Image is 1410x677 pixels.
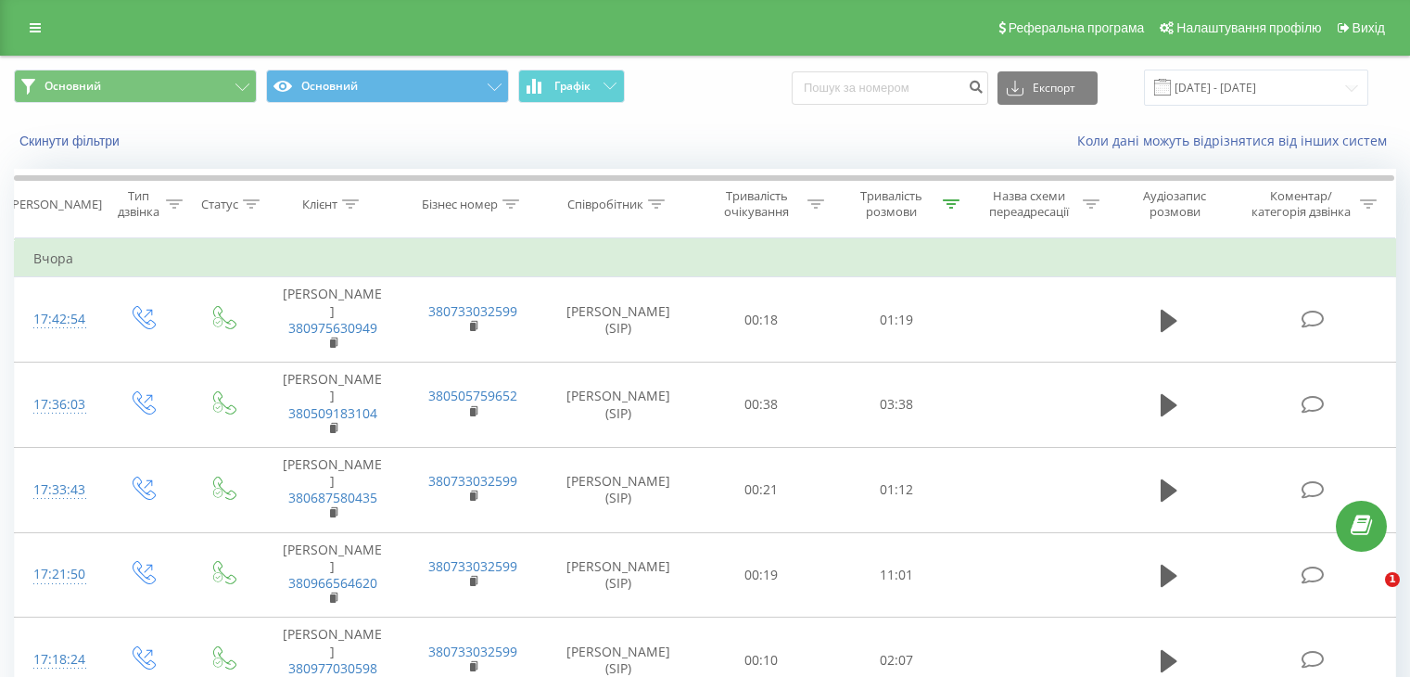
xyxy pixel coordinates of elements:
td: [PERSON_NAME] (SIP) [543,447,694,532]
span: Реферальна програма [1009,20,1145,35]
div: Бізнес номер [422,197,498,212]
td: 00:18 [694,277,829,363]
td: [PERSON_NAME] [262,447,402,532]
button: Графік [518,70,625,103]
td: [PERSON_NAME] [262,277,402,363]
td: [PERSON_NAME] [262,532,402,618]
a: 380966564620 [288,574,377,592]
div: Клієнт [302,197,337,212]
div: Тип дзвінка [117,188,160,220]
span: Графік [554,80,591,93]
a: 380733032599 [428,302,517,320]
td: [PERSON_NAME] [262,363,402,448]
div: Коментар/категорія дзвінка [1247,188,1355,220]
td: 03:38 [829,363,963,448]
div: Аудіозапис розмови [1121,188,1229,220]
div: Назва схеми переадресації [981,188,1078,220]
span: 1 [1385,572,1400,587]
button: Скинути фільтри [14,133,129,149]
button: Експорт [997,71,1098,105]
td: 01:19 [829,277,963,363]
div: [PERSON_NAME] [8,197,102,212]
iframe: Intercom live chat [1347,572,1391,617]
td: Вчора [15,240,1396,277]
span: Основний [44,79,101,94]
div: Статус [201,197,238,212]
div: 17:33:43 [33,472,83,508]
a: 380687580435 [288,489,377,506]
button: Основний [14,70,257,103]
a: 380733032599 [428,557,517,575]
a: 380975630949 [288,319,377,337]
td: 01:12 [829,447,963,532]
div: Тривалість розмови [845,188,938,220]
button: Основний [266,70,509,103]
span: Налаштування профілю [1176,20,1321,35]
td: 00:21 [694,447,829,532]
a: 380505759652 [428,387,517,404]
td: [PERSON_NAME] (SIP) [543,363,694,448]
div: Співробітник [567,197,643,212]
td: [PERSON_NAME] (SIP) [543,277,694,363]
a: Коли дані можуть відрізнятися вiд інших систем [1077,132,1396,149]
div: 17:21:50 [33,556,83,593]
td: 11:01 [829,532,963,618]
td: 00:19 [694,532,829,618]
td: 00:38 [694,363,829,448]
input: Пошук за номером [792,71,988,105]
a: 380733032599 [428,643,517,660]
td: [PERSON_NAME] (SIP) [543,532,694,618]
div: Тривалість очікування [711,188,804,220]
span: Вихід [1353,20,1385,35]
div: 17:36:03 [33,387,83,423]
div: 17:42:54 [33,301,83,338]
a: 380509183104 [288,404,377,422]
a: 380733032599 [428,472,517,490]
a: 380977030598 [288,659,377,677]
